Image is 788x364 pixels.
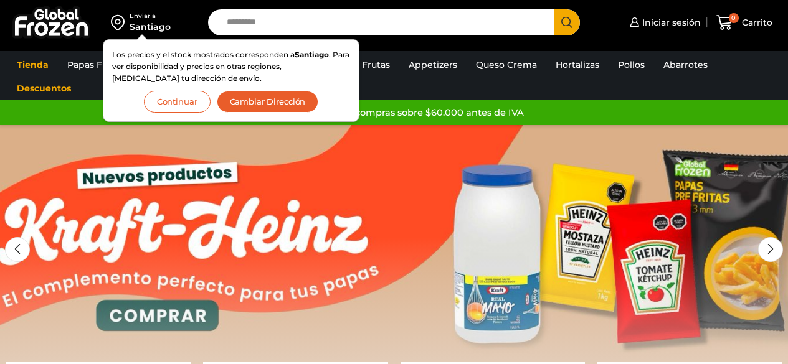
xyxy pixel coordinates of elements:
a: Abarrotes [657,53,714,77]
a: Tienda [11,53,55,77]
div: Santiago [130,21,171,33]
div: Next slide [758,237,783,262]
span: Carrito [739,16,772,29]
img: address-field-icon.svg [111,12,130,33]
div: Previous slide [5,237,30,262]
a: Pollos [612,53,651,77]
div: Enviar a [130,12,171,21]
a: Iniciar sesión [627,10,701,35]
a: Hortalizas [549,53,605,77]
a: Queso Crema [470,53,543,77]
a: 0 Carrito [713,8,776,37]
span: 0 [729,13,739,23]
a: Descuentos [11,77,77,100]
button: Cambiar Dirección [217,91,319,113]
a: Papas Fritas [61,53,128,77]
a: Appetizers [402,53,463,77]
button: Continuar [144,91,211,113]
span: Iniciar sesión [639,16,701,29]
button: Search button [554,9,580,35]
strong: Santiago [295,50,329,59]
p: Los precios y el stock mostrados corresponden a . Para ver disponibilidad y precios en otras regi... [112,49,350,85]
